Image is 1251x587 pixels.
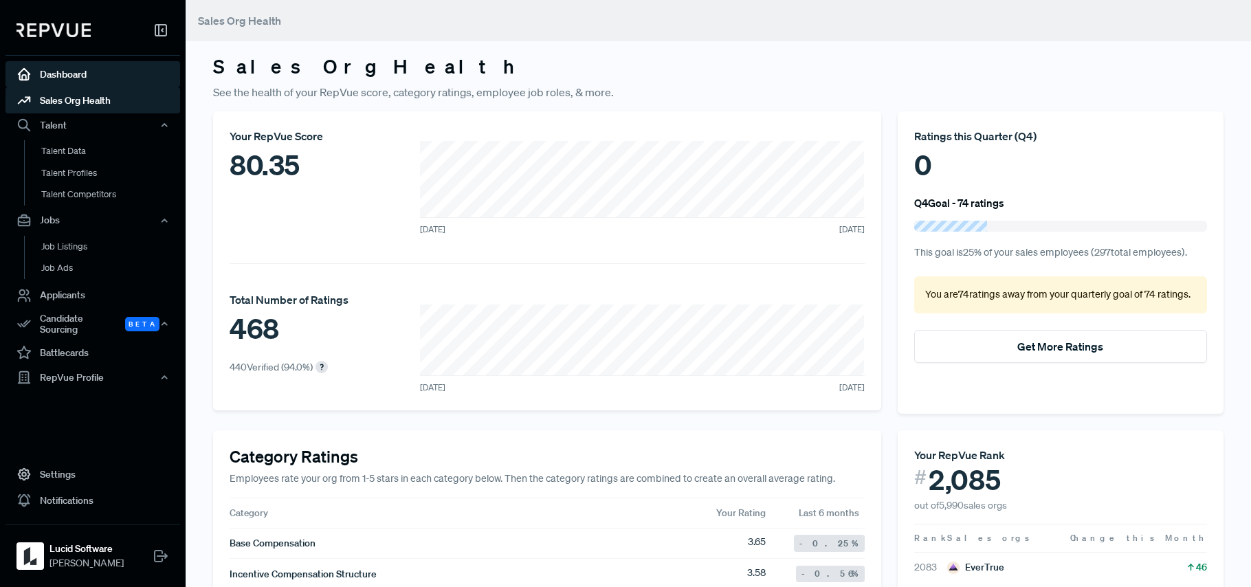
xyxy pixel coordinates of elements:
[24,184,199,206] a: Talent Competitors
[839,381,865,394] span: [DATE]
[230,308,348,349] div: 468
[799,538,859,550] span: -0.25 %
[213,55,1224,78] h3: Sales Org Health
[230,360,313,375] p: 440 Verified ( 94.0 %)
[5,366,180,389] button: RepVue Profile
[925,287,1196,302] p: You are 74 ratings away from your quarterly goal of 74 ratings .
[1196,560,1207,574] span: 46
[230,128,362,144] div: Your RepVue Score
[5,113,180,137] button: Talent
[914,330,1207,363] button: Get More Ratings
[799,506,865,520] span: Last 6 months
[914,463,927,491] span: #
[5,461,180,487] a: Settings
[929,463,1001,496] span: 2,085
[5,340,180,366] a: Battlecards
[914,197,1004,209] h6: Q4 Goal - 74 ratings
[230,447,865,467] h4: Category Ratings
[213,84,1224,100] p: See the health of your RepVue score, category ratings, employee job roles, & more.
[5,61,180,87] a: Dashboard
[230,144,362,186] div: 80.35
[125,317,159,331] span: Beta
[947,562,960,574] img: EverTrue
[420,381,445,394] span: [DATE]
[748,535,766,551] span: 3.65
[5,209,180,232] button: Jobs
[716,507,766,519] span: Your Rating
[914,499,1007,511] span: out of 5,990 sales orgs
[914,532,947,544] span: Rank
[914,560,947,575] span: 2083
[19,545,41,567] img: Lucid Software
[839,223,865,236] span: [DATE]
[5,283,180,309] a: Applicants
[198,14,281,27] span: Sales Org Health
[914,128,1207,144] div: Ratings this Quarter ( Q4 )
[1070,532,1207,544] span: Change this Month
[24,162,199,184] a: Talent Profiles
[230,291,348,308] div: Total Number of Ratings
[914,448,1005,462] span: Your RepVue Rank
[49,542,124,556] strong: Lucid Software
[49,556,124,571] span: [PERSON_NAME]
[5,87,180,113] a: Sales Org Health
[947,532,1032,544] span: Sales orgs
[24,257,199,279] a: Job Ads
[230,536,315,551] span: Base Compensation
[420,223,445,236] span: [DATE]
[747,566,766,582] span: 3.58
[947,560,1004,575] div: EverTrue
[24,140,199,162] a: Talent Data
[5,309,180,340] div: Candidate Sourcing
[16,23,91,37] img: RepVue
[801,568,859,580] span: -0.56 %
[230,507,268,519] span: Category
[914,144,1207,186] div: 0
[230,472,865,487] p: Employees rate your org from 1-5 stars in each category below. Then the category ratings are comb...
[5,309,180,340] button: Candidate Sourcing Beta
[5,524,180,576] a: Lucid SoftwareLucid Software[PERSON_NAME]
[230,567,377,582] span: Incentive Compensation Structure
[914,245,1207,261] p: This goal is 25 % of your sales employees ( 297 total employees).
[5,487,180,513] a: Notifications
[24,236,199,258] a: Job Listings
